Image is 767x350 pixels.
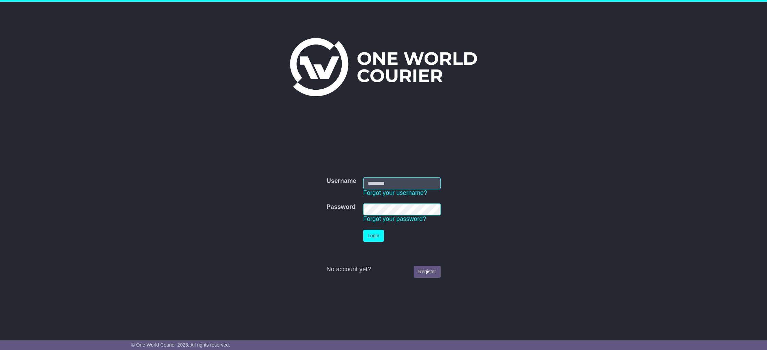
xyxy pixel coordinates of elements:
[414,266,440,278] a: Register
[326,177,356,185] label: Username
[290,38,477,96] img: One World
[363,230,384,242] button: Login
[131,342,230,348] span: © One World Courier 2025. All rights reserved.
[326,203,355,211] label: Password
[363,215,426,222] a: Forgot your password?
[363,189,427,196] a: Forgot your username?
[326,266,440,273] div: No account yet?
